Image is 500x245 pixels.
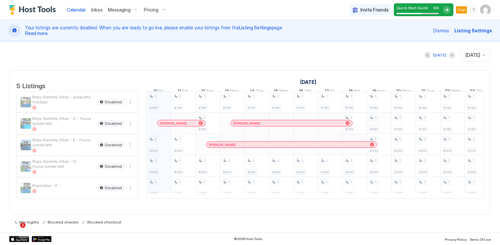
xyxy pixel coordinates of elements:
a: Read more. [25,30,49,36]
span: 1 [448,116,450,120]
div: listing image [21,183,31,193]
span: €200 [346,170,354,174]
span: © 2025 Host Tools [234,237,263,241]
iframe: Intercom live chat [7,223,22,238]
button: More options [126,184,134,192]
span: €190 [321,106,329,110]
a: October 22, 2025 [443,87,461,96]
span: 1 [179,94,181,98]
div: Host Tools Logo [9,5,59,15]
a: October 19, 2025 [371,87,387,96]
span: €200 [395,149,402,153]
span: Tue [256,88,263,95]
span: 1 [326,158,327,163]
span: €200 [150,149,158,153]
span: €200 [468,170,476,174]
div: menu [126,141,134,149]
a: October 20, 2025 [394,87,412,96]
a: October 10, 2025 [152,87,165,96]
span: €190 [443,127,451,131]
a: October 11, 2025 [176,87,190,96]
span: 1 [399,137,401,141]
div: listing image [21,118,31,129]
a: Google Play Store [32,236,52,242]
span: 1 [350,94,352,98]
span: Invite Friends [360,7,389,13]
span: 1 [277,158,278,163]
span: [PERSON_NAME] [209,143,236,147]
div: listing image [21,140,31,150]
span: 20 [396,88,401,95]
span: 11 [178,88,181,95]
span: 1 [228,180,229,184]
span: Privacy Policy [445,237,467,241]
a: October 21, 2025 [420,87,436,96]
span: Fri [159,88,163,95]
span: 1 [326,94,327,98]
span: €200 [199,170,207,174]
a: Calendar [67,6,86,13]
span: Min nights [19,220,39,225]
span: Beysvillas - F - [32,183,95,188]
span: 1 [350,116,352,120]
span: 1 [473,158,474,163]
span: Wed [451,88,460,95]
span: Listing Settings [239,25,272,30]
span: 23 [470,88,475,95]
span: 1 [203,94,205,98]
span: €200 [443,149,451,153]
span: €125 [297,192,304,196]
span: €190 [370,106,378,110]
span: 19 [372,88,377,95]
a: October 1, 2025 [299,77,318,87]
span: 1 [424,180,425,184]
div: Dismiss [433,27,449,34]
a: October 17, 2025 [323,87,336,96]
span: €125 [419,192,427,196]
span: €190 [272,106,280,110]
div: menu [470,6,478,14]
span: €125 [395,192,402,196]
span: 1 [448,180,450,184]
span: €125 [223,192,231,196]
span: Mon [230,88,239,95]
span: 15 [274,88,278,95]
span: 1 [179,137,181,141]
span: Quick Start Guide [396,5,428,10]
span: 1 [424,116,425,120]
span: €190 [248,106,255,110]
button: Previous month [424,52,431,58]
span: €200 [174,170,182,174]
span: 1 [203,180,205,184]
span: €190 [370,127,378,131]
span: €190 [174,106,182,110]
span: Beys Serenity Villas - G - Huzur içinde tatil. [32,159,95,169]
a: October 12, 2025 [199,87,215,96]
span: 12 [201,88,205,95]
span: 1 [424,137,425,141]
span: €190 [419,106,427,110]
span: Sat [354,88,360,95]
span: Beys Serenity Villas - C - Huzur içinde tatil. [32,116,95,126]
span: €125 [346,192,353,196]
div: User profile [480,5,491,15]
span: 1 [473,137,474,141]
span: €200 [419,149,427,153]
span: Terms Of Use [469,237,491,241]
span: €190 [468,127,476,131]
span: Sun [206,88,214,95]
span: 18 [349,88,353,95]
button: More options [126,162,134,170]
span: €125 [150,192,157,196]
span: €125 [468,192,476,196]
span: 1 [154,180,156,184]
div: listing image [21,161,31,172]
span: 13 [225,88,229,95]
span: Thu [476,88,483,95]
span: 1 [252,180,254,184]
span: €190 [199,127,206,131]
span: 1 [473,180,474,184]
button: [DATE] [432,51,447,59]
span: €200 [419,170,427,174]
